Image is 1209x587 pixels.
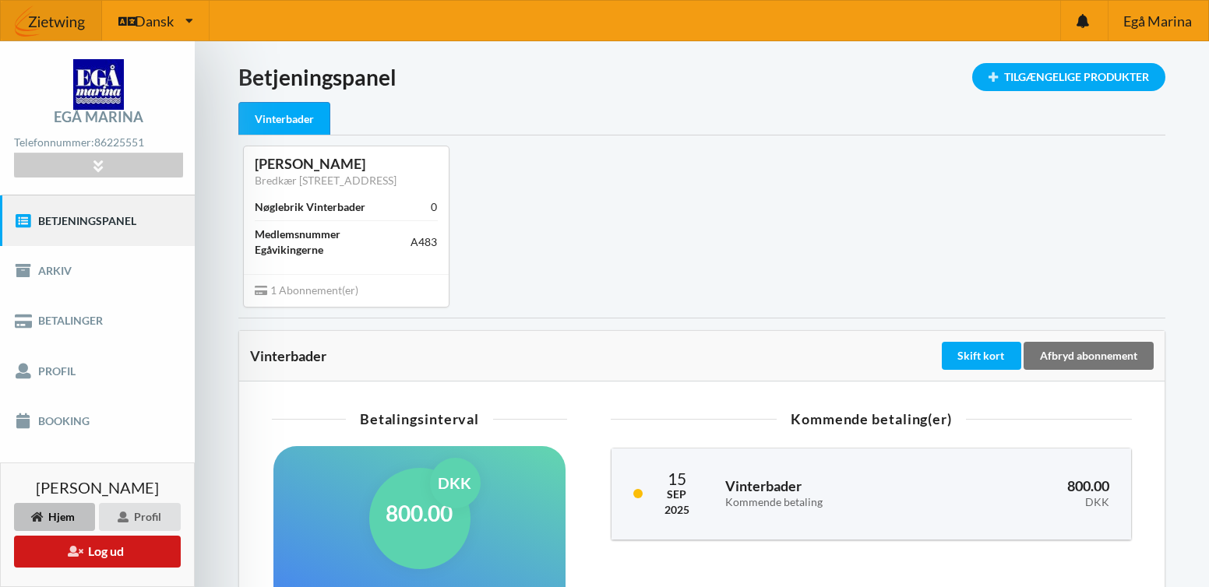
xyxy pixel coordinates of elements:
[386,499,453,527] h1: 800.00
[956,496,1109,509] div: DKK
[255,174,397,187] a: Bredkær [STREET_ADDRESS]
[432,199,438,215] div: 0
[942,342,1021,370] div: Skift kort
[1123,14,1192,28] span: Egå Marina
[238,102,330,135] div: Vinterbader
[255,199,365,215] div: Nøglebrik Vinterbader
[255,155,438,173] div: [PERSON_NAME]
[250,348,939,364] div: Vinterbader
[135,14,174,28] span: Dansk
[664,470,689,487] div: 15
[36,480,159,495] span: [PERSON_NAME]
[54,110,143,124] div: Egå Marina
[972,63,1165,91] div: Tilgængelige Produkter
[14,503,95,531] div: Hjem
[14,536,181,568] button: Log ud
[238,63,1165,91] h1: Betjeningspanel
[611,412,1132,426] div: Kommende betaling(er)
[255,227,411,258] div: Medlemsnummer Egåvikingerne
[14,132,182,153] div: Telefonnummer:
[99,503,181,531] div: Profil
[272,412,567,426] div: Betalingsinterval
[94,135,144,149] strong: 86225551
[725,496,934,509] div: Kommende betaling
[430,458,481,508] div: DKK
[73,59,124,110] img: logo
[664,487,689,502] div: Sep
[664,502,689,518] div: 2025
[725,477,934,508] h3: Vinterbader
[255,283,358,297] span: 1 Abonnement(er)
[1024,342,1154,370] div: Afbryd abonnement
[956,477,1109,508] h3: 800.00
[411,234,438,250] div: A483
